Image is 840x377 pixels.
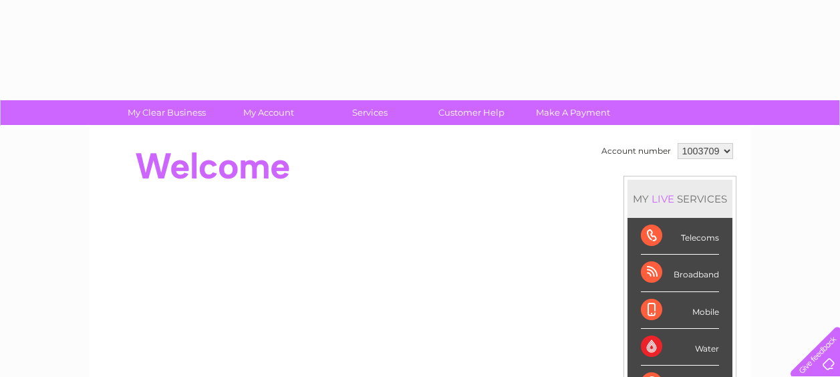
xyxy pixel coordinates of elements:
[641,255,719,291] div: Broadband
[598,140,674,162] td: Account number
[213,100,323,125] a: My Account
[315,100,425,125] a: Services
[112,100,222,125] a: My Clear Business
[641,329,719,366] div: Water
[627,180,732,218] div: MY SERVICES
[641,218,719,255] div: Telecoms
[649,193,677,205] div: LIVE
[416,100,527,125] a: Customer Help
[641,292,719,329] div: Mobile
[518,100,628,125] a: Make A Payment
